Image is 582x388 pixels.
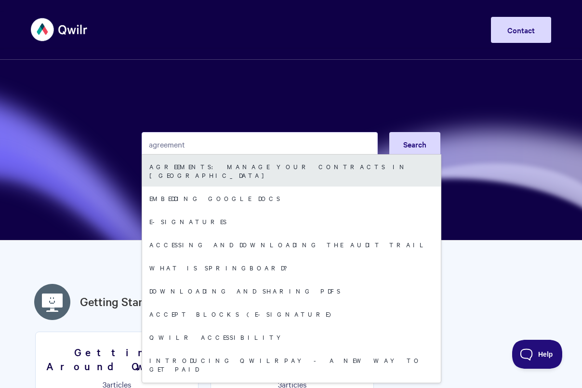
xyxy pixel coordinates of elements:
a: Contact [491,17,551,43]
a: Qwilr Accessibility [142,325,441,348]
span: Search [403,139,426,149]
a: Getting Started [80,293,159,310]
a: E-signatures [142,210,441,233]
iframe: Toggle Customer Support [512,340,563,369]
a: Accept Blocks (E-Signature) [142,302,441,325]
a: Introducing QwilrPay - A New Way to Get Paid [142,348,441,380]
a: Agreements: Manage your Contracts in [GEOGRAPHIC_DATA] [142,155,441,187]
input: Search the knowledge base [142,132,378,156]
a: Downloading and sharing PDFs [142,279,441,302]
a: What is Springboard? [142,256,441,279]
img: Qwilr Help Center [31,12,88,48]
h3: Getting Around Qwilr [41,345,192,373]
button: Search [389,132,440,156]
a: Embedding Google Docs [142,187,441,210]
a: Accessing and downloading the Audit Trail [142,233,441,256]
